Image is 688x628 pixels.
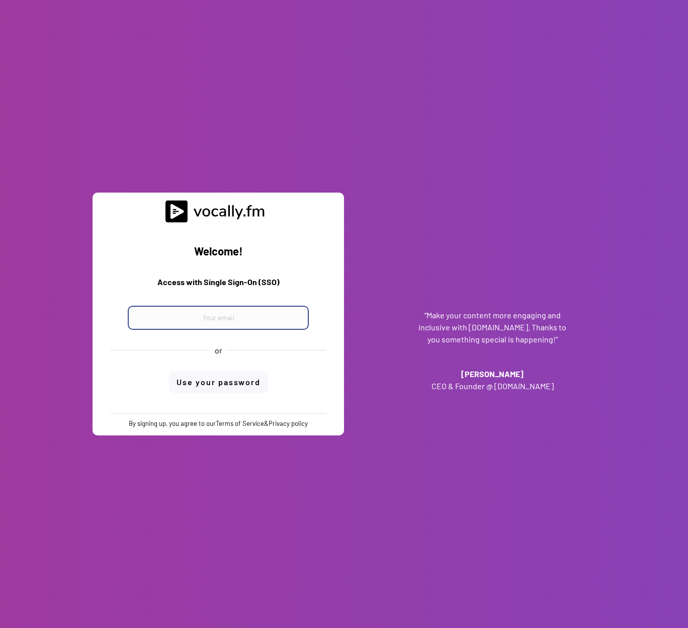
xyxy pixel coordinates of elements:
div: or [215,345,222,356]
h3: CEO & Founder @ [DOMAIN_NAME] [417,380,568,392]
img: vocally%20logo.svg [165,200,271,223]
input: Your email [128,306,309,330]
h3: [PERSON_NAME] [417,368,568,380]
h3: Access with Single Sign-On (SSO) [100,276,336,294]
img: yH5BAEAAAAALAAAAAABAAEAAAIBRAA7 [467,236,518,287]
h3: “Make your content more engaging and inclusive with [DOMAIN_NAME]. Thanks to you something specia... [417,309,568,345]
a: Terms of Service [216,419,264,427]
button: Use your password [169,371,268,393]
div: By signing up, you agree to our & [129,419,308,428]
a: Privacy policy [269,419,308,427]
h2: Welcome! [100,243,336,261]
